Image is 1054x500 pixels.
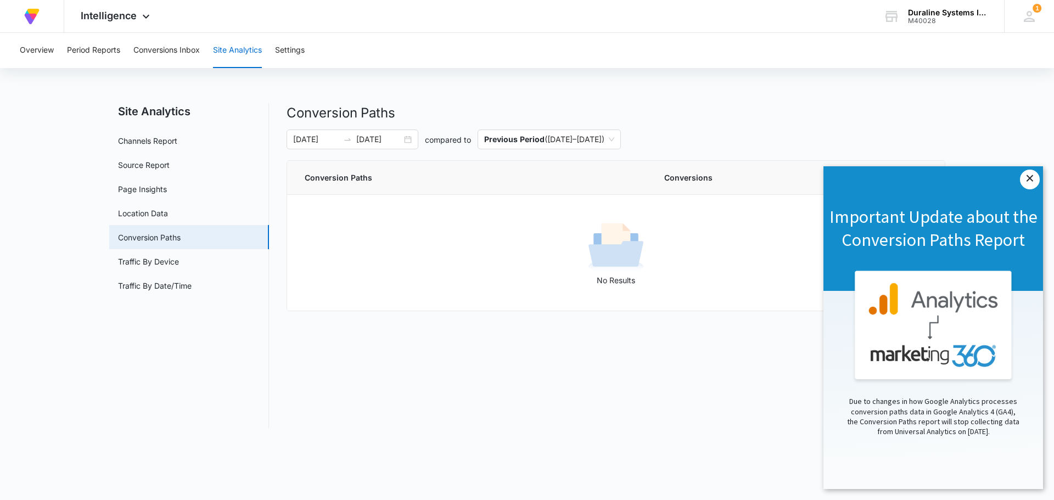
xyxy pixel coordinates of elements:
a: Source Report [118,159,170,171]
input: Start date [293,133,339,145]
a: Location Data [118,207,168,219]
p: Previous Period [484,134,545,144]
div: notifications count [1033,4,1041,13]
button: Conversions Inbox [133,33,200,68]
img: No Results [588,220,643,274]
div: account name [908,8,988,17]
h2: Site Analytics [109,103,269,120]
button: Settings [275,33,305,68]
a: Page Insights [118,183,167,195]
span: Intelligence [81,10,137,21]
a: Traffic By Device [118,256,179,267]
a: Traffic By Date/Time [118,280,192,291]
span: swap-right [343,135,352,144]
h1: Conversion Paths [287,103,945,123]
span: Due to changes in how Google Analytics processes conversion paths data in Google Analytics 4 (GA4... [24,230,196,270]
button: Period Reports [67,33,120,68]
span: Conversion Paths [305,172,638,183]
p: compared to [425,134,471,145]
div: account id [908,17,988,25]
a: Conversion Paths [118,232,181,243]
p: No Results [288,274,944,286]
span: Conversions [664,172,927,183]
span: 1 [1033,4,1041,13]
button: Site Analytics [213,33,262,68]
span: ( [DATE] – [DATE] ) [484,130,614,149]
a: Channels Report [118,135,177,147]
a: Close modal [197,3,216,23]
img: Volusion [22,7,42,26]
span: to [343,135,352,144]
input: End date [356,133,402,145]
button: Overview [20,33,54,68]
